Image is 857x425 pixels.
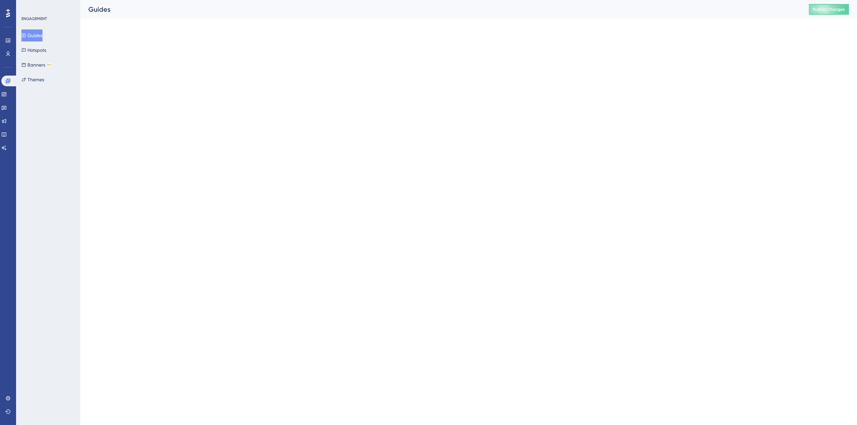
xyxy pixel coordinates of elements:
[21,74,44,86] button: Themes
[88,5,792,14] div: Guides
[47,63,53,67] div: BETA
[813,7,845,12] span: Publish Changes
[21,16,47,21] div: ENGAGEMENT
[21,59,53,71] button: BannersBETA
[21,44,46,56] button: Hotspots
[809,4,849,15] button: Publish Changes
[21,29,43,41] button: Guides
